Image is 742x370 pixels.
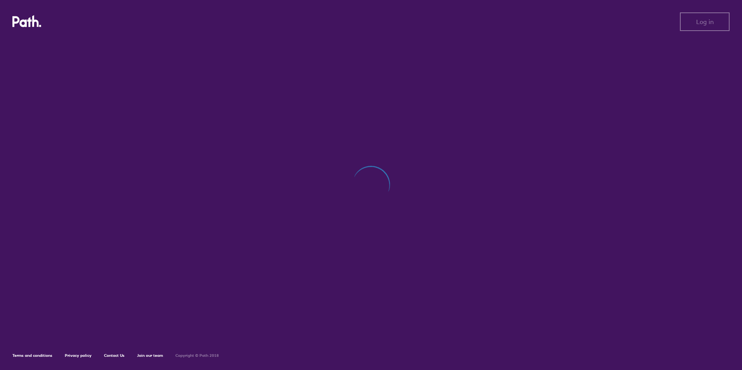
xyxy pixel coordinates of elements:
[175,353,219,358] h6: Copyright © Path 2018
[104,353,125,358] a: Contact Us
[696,18,714,25] span: Log in
[65,353,92,358] a: Privacy policy
[137,353,163,358] a: Join our team
[680,12,730,31] button: Log in
[12,353,52,358] a: Terms and conditions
